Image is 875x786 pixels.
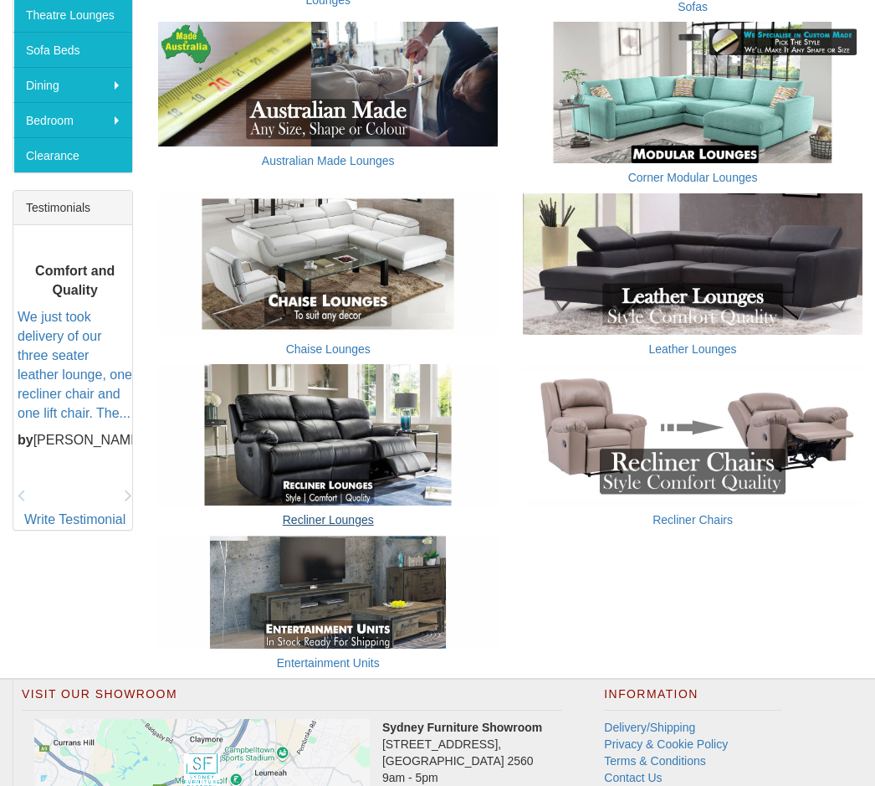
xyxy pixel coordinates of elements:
[523,193,862,335] img: Leather Lounges
[523,22,862,163] img: Corner Modular Lounges
[18,311,132,420] a: We just took delivery of our three seater leather lounge, one recliner chair and one lift chair. ...
[604,737,728,751] a: Privacy & Cookie Policy
[604,771,662,784] a: Contact Us
[13,137,132,172] a: Clearance
[22,688,562,710] h2: Visit Our Showroom
[649,342,737,356] a: Leather Lounges
[35,264,115,297] b: Comfort and Quality
[286,342,371,356] a: Chaise Lounges
[382,721,542,734] strong: Sydney Furniture Showroom
[158,536,498,649] img: Entertainment Units
[604,754,705,768] a: Terms & Conditions
[283,513,374,527] a: Recliner Lounges
[628,171,758,184] a: Corner Modular Lounges
[18,434,33,448] b: by
[18,432,132,451] p: [PERSON_NAME]
[158,193,498,335] img: Chaise Lounges
[13,191,132,225] div: Testimonials
[13,32,132,67] a: Sofa Beds
[13,67,132,102] a: Dining
[604,721,695,734] a: Delivery/Shipping
[523,364,862,506] img: Recliner Chairs
[262,154,395,167] a: Australian Made Lounges
[158,22,498,146] img: Australian Made Lounges
[13,102,132,137] a: Bedroom
[277,656,380,670] a: Entertainment Units
[652,513,733,527] a: Recliner Chairs
[24,512,125,527] a: Write Testimonial
[604,688,781,710] h2: Information
[158,364,498,506] img: Recliner Lounges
